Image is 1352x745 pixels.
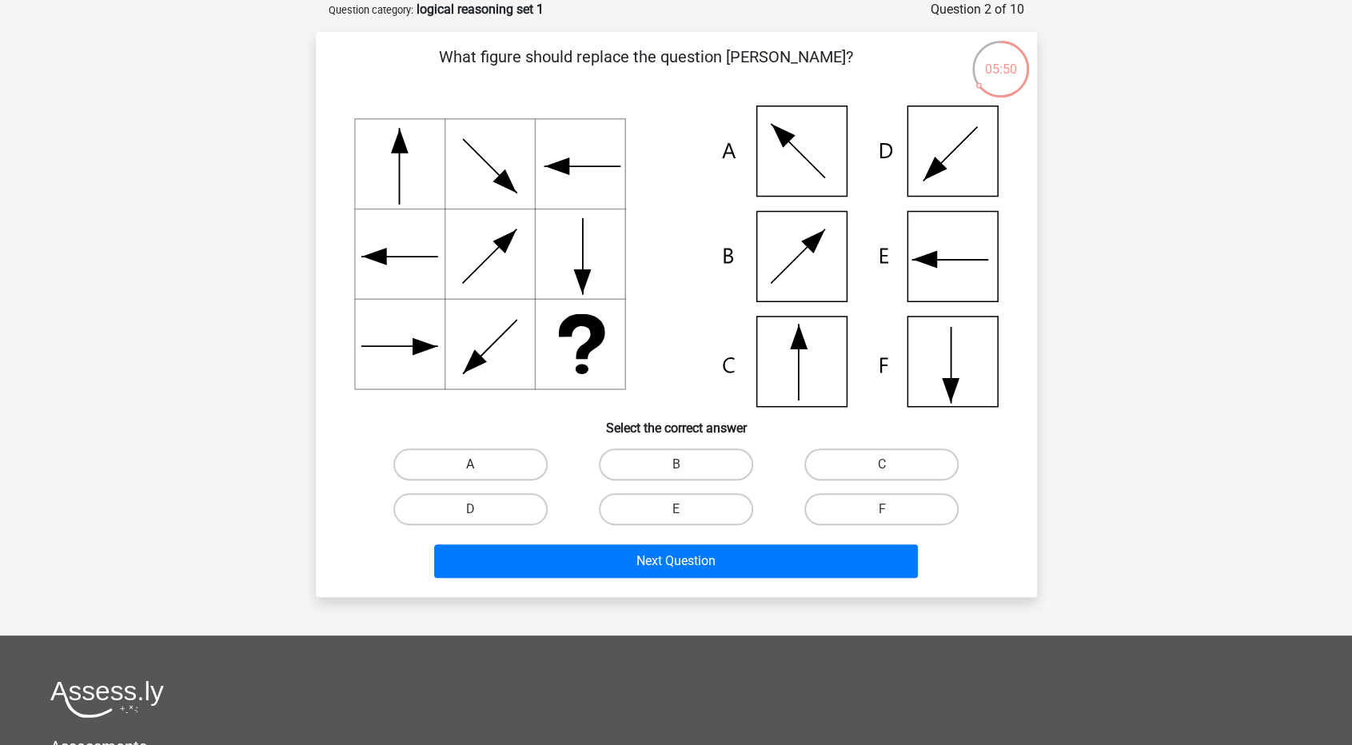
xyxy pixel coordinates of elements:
[434,544,918,578] button: Next Question
[599,493,753,525] label: E
[50,680,164,718] img: Assessly logo
[804,493,959,525] label: F
[341,408,1011,436] h6: Select the correct answer
[417,2,544,17] strong: logical reasoning set 1
[599,448,753,480] label: B
[341,45,951,93] p: What figure should replace the question [PERSON_NAME]?
[329,4,413,16] small: Question category:
[804,448,959,480] label: C
[393,448,548,480] label: A
[971,39,1031,79] div: 05:50
[393,493,548,525] label: D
